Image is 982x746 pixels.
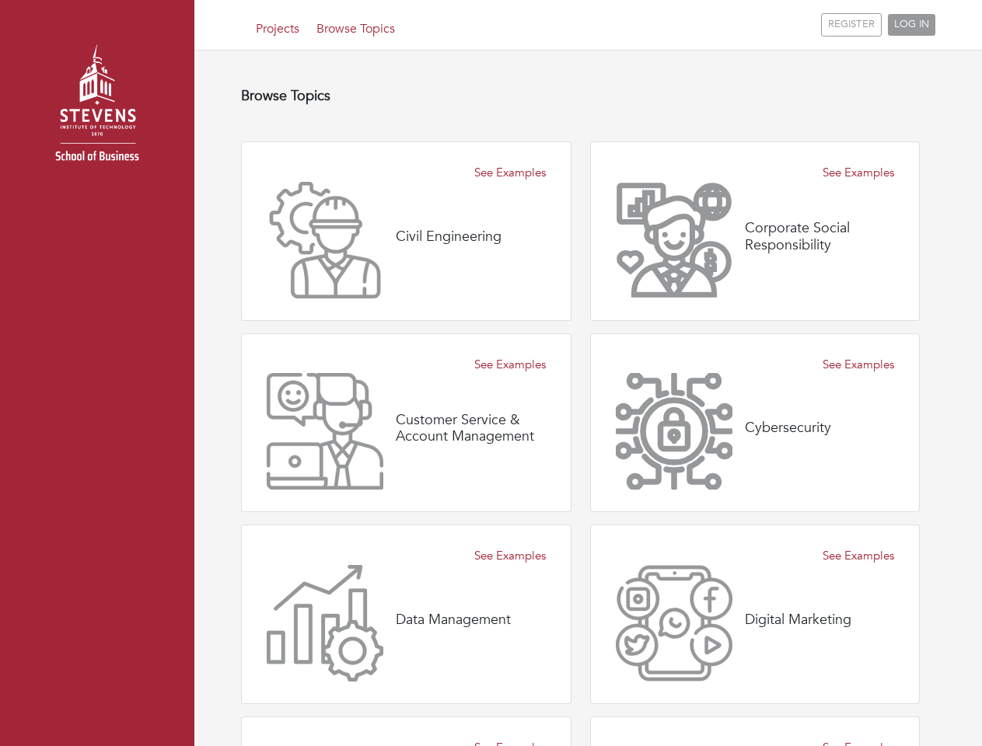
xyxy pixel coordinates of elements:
[241,88,920,105] h4: Browse Topics
[256,20,299,37] a: Projects
[745,420,831,437] h4: Cybersecurity
[823,356,894,374] a: See Examples
[474,356,546,374] a: See Examples
[474,164,546,182] a: See Examples
[396,612,511,629] h4: Data Management
[474,547,546,565] a: See Examples
[16,27,179,190] img: stevens_logo.png
[396,412,546,445] h4: Customer Service & Account Management
[823,164,894,182] a: See Examples
[745,612,851,629] h4: Digital Marketing
[823,547,894,565] a: See Examples
[888,14,935,36] a: LOG IN
[745,220,895,253] h4: Corporate Social Responsibility
[821,13,882,37] a: REGISTER
[316,20,395,37] a: Browse Topics
[396,228,501,246] h4: Civil Engineering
